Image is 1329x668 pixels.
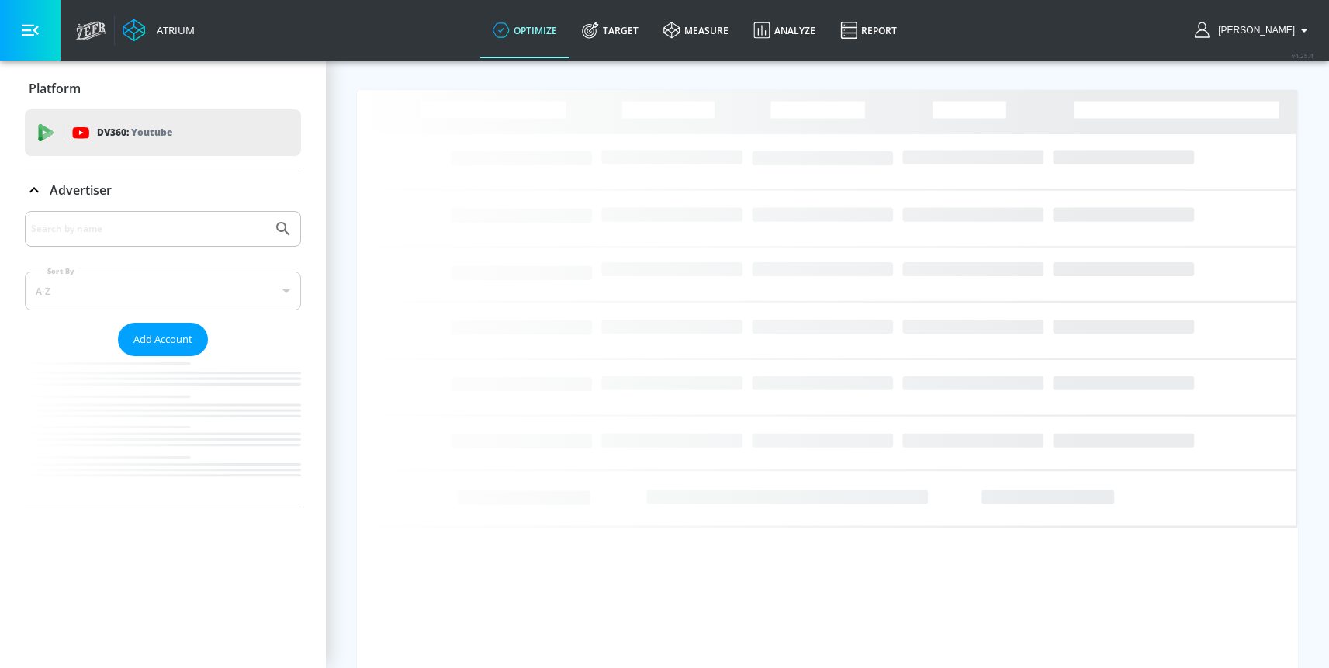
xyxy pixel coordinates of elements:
nav: list of Advertiser [25,356,301,507]
a: optimize [480,2,569,58]
div: DV360: Youtube [25,109,301,156]
div: Advertiser [25,168,301,212]
p: Advertiser [50,182,112,199]
p: DV360: [97,124,172,141]
a: Atrium [123,19,195,42]
span: v 4.25.4 [1292,51,1313,60]
span: login as: amanda.cermak@zefr.com [1212,25,1295,36]
div: Advertiser [25,211,301,507]
a: Report [828,2,909,58]
a: measure [651,2,741,58]
div: A-Z [25,272,301,310]
p: Platform [29,80,81,97]
a: Target [569,2,651,58]
button: [PERSON_NAME] [1195,21,1313,40]
button: Add Account [118,323,208,356]
div: Platform [25,67,301,110]
div: Atrium [151,23,195,37]
p: Youtube [131,124,172,140]
span: Add Account [133,331,192,348]
input: Search by name [31,219,266,239]
a: Analyze [741,2,828,58]
label: Sort By [44,266,78,276]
